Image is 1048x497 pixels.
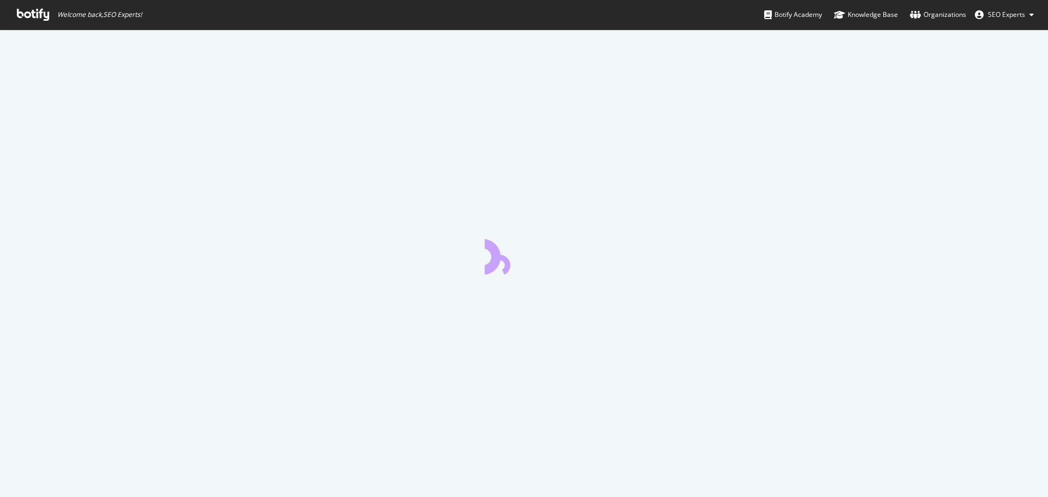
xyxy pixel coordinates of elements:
[485,235,563,274] div: animation
[988,10,1025,19] span: SEO Experts
[966,6,1043,23] button: SEO Experts
[910,9,966,20] div: Organizations
[57,10,142,19] span: Welcome back, SEO Experts !
[834,9,898,20] div: Knowledge Base
[764,9,822,20] div: Botify Academy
